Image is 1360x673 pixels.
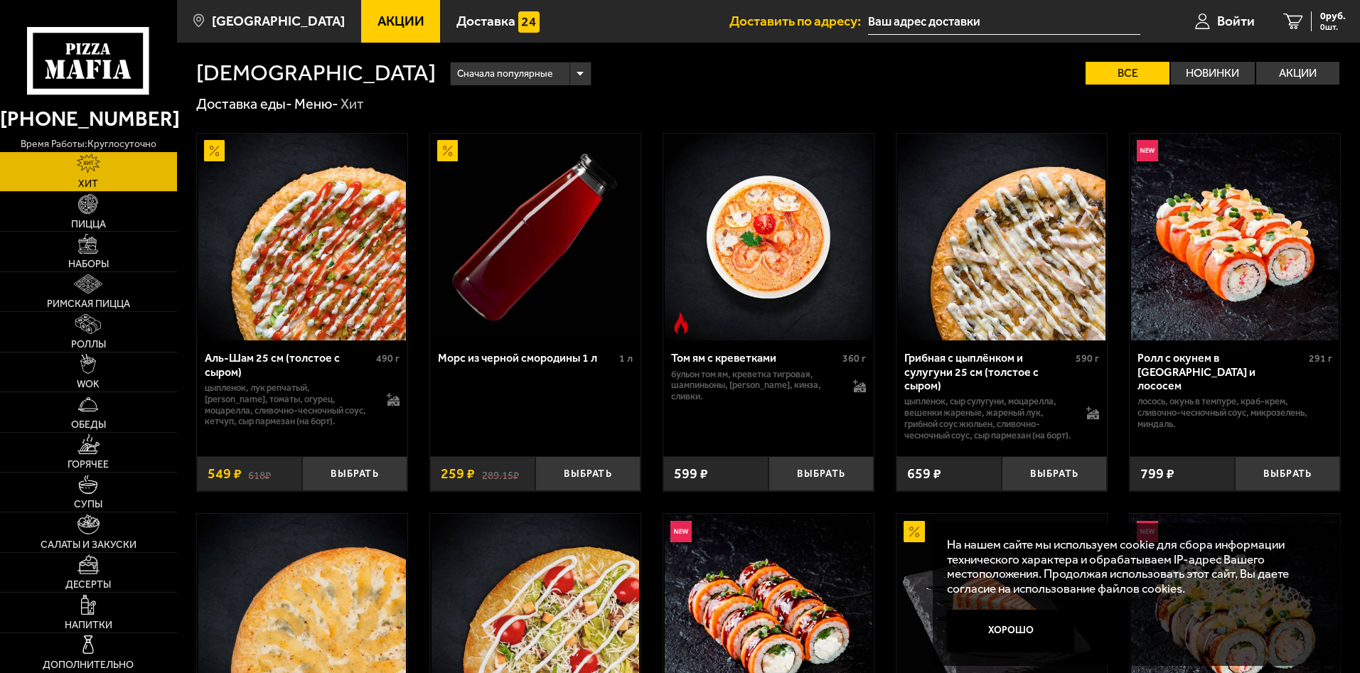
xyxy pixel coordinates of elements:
a: НовинкаРолл с окунем в темпуре и лососем [1130,134,1340,341]
div: Грибная с цыплёнком и сулугуни 25 см (толстое с сыром) [904,351,1072,392]
s: 289.15 ₽ [482,467,519,481]
a: Меню- [294,95,338,112]
span: 659 ₽ [907,467,941,481]
label: Все [1086,62,1169,85]
input: Ваш адрес доставки [868,9,1140,35]
div: Аль-Шам 25 см (толстое с сыром) [205,351,373,378]
span: 1 л [619,352,633,365]
p: бульон том ям, креветка тигровая, шампиньоны, [PERSON_NAME], кинза, сливки. [671,369,839,403]
button: Выбрать [535,456,641,491]
span: Сначала популярные [457,60,552,87]
span: Доставка [456,14,515,28]
span: Роллы [71,340,106,350]
span: 490 г [376,352,400,365]
span: Десерты [65,580,111,590]
span: Акции [378,14,424,28]
button: Выбрать [769,456,874,491]
img: 15daf4d41897b9f0e9f617042186c801.svg [518,11,540,33]
a: АкционныйМорс из черной смородины 1 л [430,134,641,341]
img: Аль-Шам 25 см (толстое с сыром) [198,134,406,341]
span: 590 г [1076,352,1099,365]
p: На нашем сайте мы используем cookie для сбора информации технического характера и обрабатываем IP... [947,537,1318,596]
div: Ролл с окунем в [GEOGRAPHIC_DATA] и лососем [1137,351,1305,392]
span: 291 г [1309,352,1332,365]
span: 0 шт. [1320,23,1346,31]
span: Римская пицца [47,299,130,309]
div: Морс из черной смородины 1 л [438,351,616,365]
img: Ролл с окунем в темпуре и лососем [1131,134,1339,341]
img: Новинка [1137,521,1158,542]
span: Салаты и закуски [41,540,136,550]
span: 599 ₽ [674,467,708,481]
img: Морс из черной смородины 1 л [432,134,639,341]
span: Супы [74,500,102,510]
span: 259 ₽ [441,467,475,481]
p: лосось, окунь в темпуре, краб-крем, сливочно-чесночный соус, микрозелень, миндаль. [1137,396,1332,430]
div: Том ям с креветками [671,351,839,365]
img: Новинка [1137,140,1158,161]
label: Новинки [1171,62,1255,85]
p: цыпленок, лук репчатый, [PERSON_NAME], томаты, огурец, моцарелла, сливочно-чесночный соус, кетчуп... [205,382,373,428]
span: WOK [77,379,100,389]
span: 360 г [842,352,866,365]
img: Острое блюдо [670,313,692,334]
img: Акционный [204,140,225,161]
span: Горячее [68,460,109,470]
span: Войти [1217,14,1255,28]
a: АкционныйАль-Шам 25 см (толстое с сыром) [197,134,407,341]
span: 0 руб. [1320,11,1346,21]
button: Хорошо [947,610,1074,652]
button: Выбрать [1235,456,1340,491]
p: цыпленок, сыр сулугуни, моцарелла, вешенки жареные, жареный лук, грибной соус Жюльен, сливочно-че... [904,396,1072,441]
span: Напитки [65,620,112,630]
span: Дополнительно [43,660,134,670]
img: Акционный [904,521,925,542]
a: Грибная с цыплёнком и сулугуни 25 см (толстое с сыром) [896,134,1107,341]
span: Хит [78,179,98,189]
span: [GEOGRAPHIC_DATA] [212,14,345,28]
div: Хит [341,95,364,114]
button: Выбрать [1002,456,1107,491]
span: Обеды [71,420,106,430]
button: Выбрать [302,456,407,491]
img: Новинка [670,521,692,542]
img: Грибная с цыплёнком и сулугуни 25 см (толстое с сыром) [898,134,1105,341]
span: Наборы [68,259,109,269]
span: 549 ₽ [208,467,242,481]
a: Острое блюдоТом ям с креветками [663,134,874,341]
h1: [DEMOGRAPHIC_DATA] [196,62,436,85]
label: Акции [1256,62,1340,85]
span: Доставить по адресу: [729,14,868,28]
span: Пицца [71,220,106,230]
img: Том ям с креветками [665,134,872,341]
span: 799 ₽ [1140,467,1174,481]
img: Акционный [437,140,459,161]
a: Доставка еды- [196,95,292,112]
s: 618 ₽ [248,467,271,481]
